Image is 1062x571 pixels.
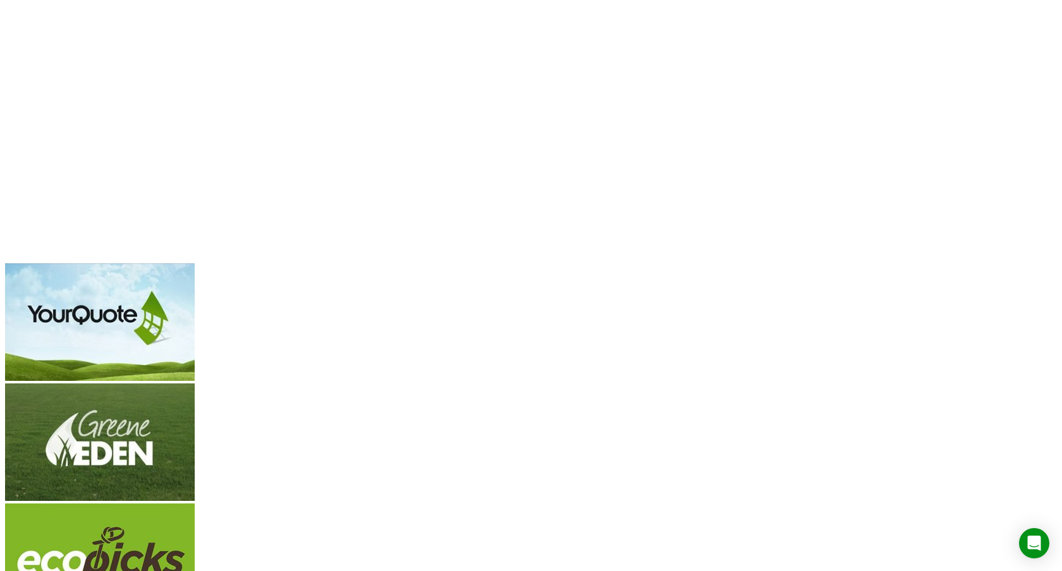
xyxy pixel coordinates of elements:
[5,383,195,501] img: Greene Eden Logo Design
[5,263,1057,383] a: YourQuote Logo Design
[5,383,1057,503] a: Greene Eden Logo Design
[1019,528,1049,558] div: Open Intercom Messenger
[5,263,195,381] img: YourQuote Logo Design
